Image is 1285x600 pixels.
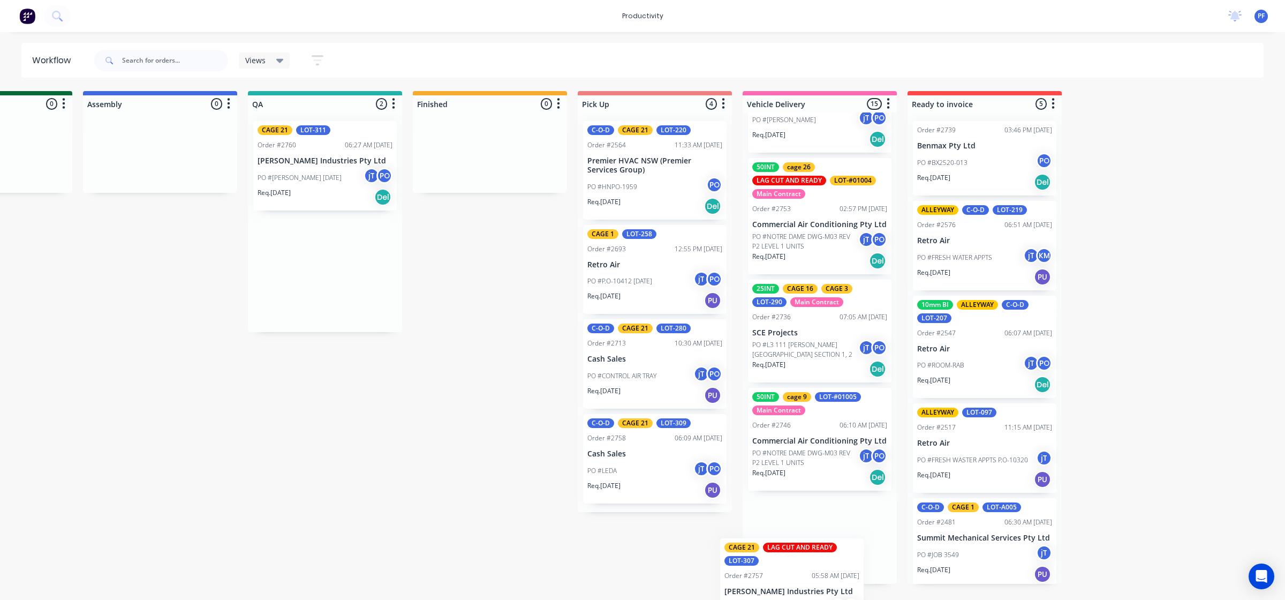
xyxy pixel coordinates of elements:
[1258,11,1265,21] span: PF
[32,54,76,67] div: Workflow
[1249,564,1274,589] div: Open Intercom Messenger
[617,8,669,24] div: productivity
[122,50,228,71] input: Search for orders...
[19,8,35,24] img: Factory
[245,55,266,66] span: Views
